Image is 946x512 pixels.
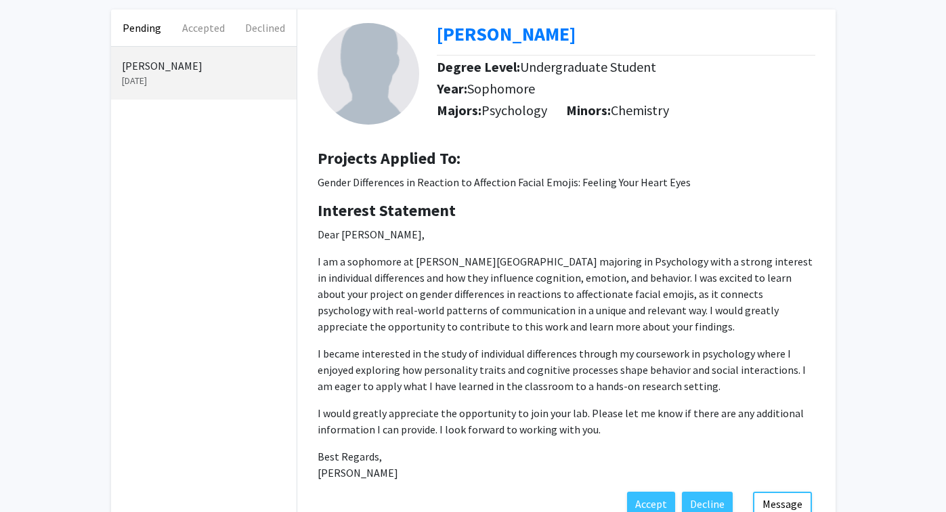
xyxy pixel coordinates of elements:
[520,58,656,75] span: Undergraduate Student
[318,226,815,481] p: Best Regards,
[318,23,419,125] img: Profile Picture
[611,102,669,119] span: Chemistry
[122,58,286,74] p: [PERSON_NAME]
[318,405,815,438] p: I would greatly appreciate the opportunity to join your lab. Please let me know if there are any ...
[437,80,467,97] b: Year:
[437,22,576,46] a: Opens in a new tab
[173,9,234,46] button: Accepted
[318,226,815,242] p: Dear [PERSON_NAME],
[481,102,547,119] span: Psychology
[111,9,173,46] button: Pending
[318,345,815,394] p: I became interested in the study of individual differences through my coursework in psychology wh...
[467,80,535,97] span: Sophomore
[437,22,576,46] b: [PERSON_NAME]
[437,58,520,75] b: Degree Level:
[10,451,58,502] iframe: Chat
[318,200,456,221] b: Interest Statement
[318,465,815,481] p: [PERSON_NAME]
[437,102,481,119] b: Majors:
[318,148,460,169] b: Projects Applied To:
[122,74,286,88] p: [DATE]
[318,174,815,190] p: Gender Differences in Reaction to Affection Facial Emojis: Feeling Your Heart Eyes
[318,253,815,335] p: I am a sophomore at [PERSON_NAME][GEOGRAPHIC_DATA] majoring in Psychology with a strong interest ...
[566,102,611,119] b: Minors:
[234,9,296,46] button: Declined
